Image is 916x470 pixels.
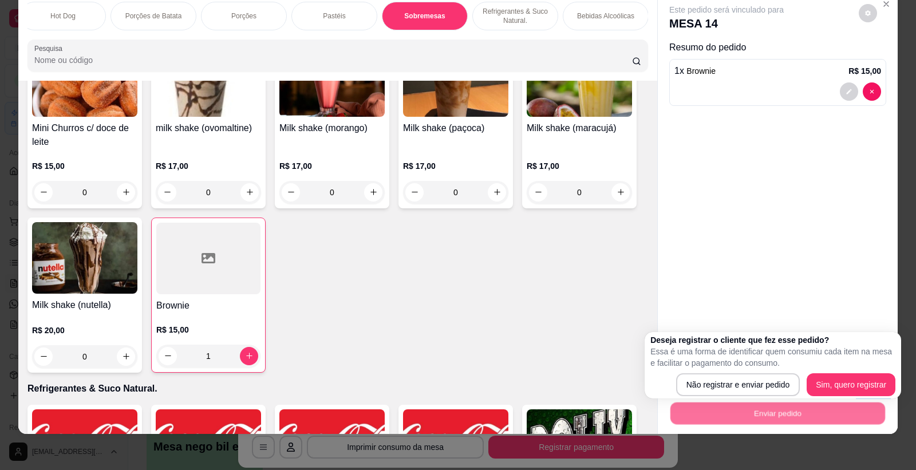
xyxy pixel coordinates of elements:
p: Refrigerantes & Suco Natural. [482,7,548,25]
p: R$ 20,00 [32,325,137,336]
button: decrease-product-quantity [840,82,858,101]
h4: Milk shake (nutella) [32,298,137,312]
h4: Milk shake (morango) [279,121,385,135]
p: R$ 17,00 [527,160,632,172]
p: R$ 15,00 [32,160,137,172]
input: Pesquisa [34,54,632,66]
p: Refrigerantes & Suco Natural. [27,382,648,396]
button: decrease-product-quantity [405,183,424,202]
h4: Brownie [156,299,260,313]
p: R$ 15,00 [156,324,260,335]
button: decrease-product-quantity [859,4,877,22]
p: R$ 17,00 [279,160,385,172]
h4: milk shake (ovomaltine) [156,121,261,135]
button: decrease-product-quantity [34,347,53,366]
h2: Deseja registrar o cliente que fez esse pedido? [650,334,895,346]
p: Essa é uma forma de identificar quem consumiu cada item na mesa e facilitar o pagamento do consumo. [650,346,895,369]
button: decrease-product-quantity [158,183,176,202]
button: decrease-product-quantity [159,347,177,365]
p: Bebidas Alcoólicas [577,11,634,21]
button: Sim, quero registrar [807,373,895,396]
button: decrease-product-quantity [282,183,300,202]
button: increase-product-quantity [240,347,258,365]
img: product-image [32,45,137,117]
h4: Mini Churros c/ doce de leite [32,121,137,149]
p: R$ 17,00 [403,160,508,172]
p: Sobremesas [404,11,445,21]
button: Enviar pedido [670,402,885,425]
p: Este pedido será vinculado para [669,4,784,15]
p: Pastéis [323,11,345,21]
p: Resumo do pedido [669,41,886,54]
button: decrease-product-quantity [529,183,547,202]
button: increase-product-quantity [364,183,382,202]
button: increase-product-quantity [240,183,259,202]
p: Porções de Batata [125,11,182,21]
button: increase-product-quantity [488,183,506,202]
span: Brownie [686,66,716,76]
p: R$ 17,00 [156,160,261,172]
p: Porções [231,11,256,21]
p: 1 x [674,64,716,78]
img: product-image [403,45,508,117]
h4: Milk shake (paçoca) [403,121,508,135]
img: product-image [156,45,261,117]
img: product-image [32,222,137,294]
button: increase-product-quantity [117,347,135,366]
button: increase-product-quantity [611,183,630,202]
p: MESA 14 [669,15,784,31]
label: Pesquisa [34,44,66,53]
button: decrease-product-quantity [34,183,53,202]
img: product-image [527,45,632,117]
button: increase-product-quantity [117,183,135,202]
button: Não registrar e enviar pedido [676,373,800,396]
h4: Milk shake (maracujá) [527,121,632,135]
p: Hot Dog [50,11,76,21]
button: decrease-product-quantity [863,82,881,101]
img: product-image [279,45,385,117]
p: R$ 15,00 [848,65,881,77]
